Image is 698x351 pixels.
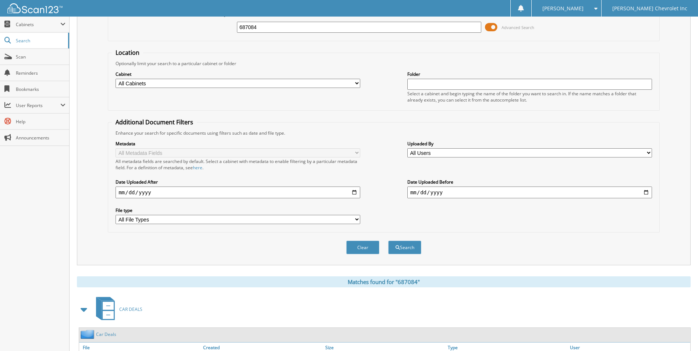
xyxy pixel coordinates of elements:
[116,187,360,198] input: start
[116,179,360,185] label: Date Uploaded After
[16,86,65,92] span: Bookmarks
[7,3,63,13] img: scan123-logo-white.svg
[112,130,655,136] div: Enhance your search for specific documents using filters such as date and file type.
[193,164,202,171] a: here
[16,54,65,60] span: Scan
[92,295,142,324] a: CAR DEALS
[542,6,584,11] span: [PERSON_NAME]
[407,187,652,198] input: end
[96,331,116,337] a: Car Deals
[407,141,652,147] label: Uploaded By
[16,118,65,125] span: Help
[112,49,143,57] legend: Location
[16,38,64,44] span: Search
[16,70,65,76] span: Reminders
[388,241,421,254] button: Search
[116,158,360,171] div: All metadata fields are searched by default. Select a cabinet with metadata to enable filtering b...
[16,135,65,141] span: Announcements
[112,118,197,126] legend: Additional Document Filters
[502,25,534,30] span: Advanced Search
[116,71,360,77] label: Cabinet
[16,102,60,109] span: User Reports
[77,276,691,287] div: Matches found for "687084"
[661,316,698,351] iframe: Chat Widget
[407,91,652,103] div: Select a cabinet and begin typing the name of the folder you want to search in. If the name match...
[346,241,379,254] button: Clear
[112,60,655,67] div: Optionally limit your search to a particular cabinet or folder
[116,141,360,147] label: Metadata
[612,6,687,11] span: [PERSON_NAME] Chevrolet Inc
[81,330,96,339] img: folder2.png
[407,179,652,185] label: Date Uploaded Before
[16,21,60,28] span: Cabinets
[119,306,142,312] span: CAR DEALS
[407,71,652,77] label: Folder
[116,207,360,213] label: File type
